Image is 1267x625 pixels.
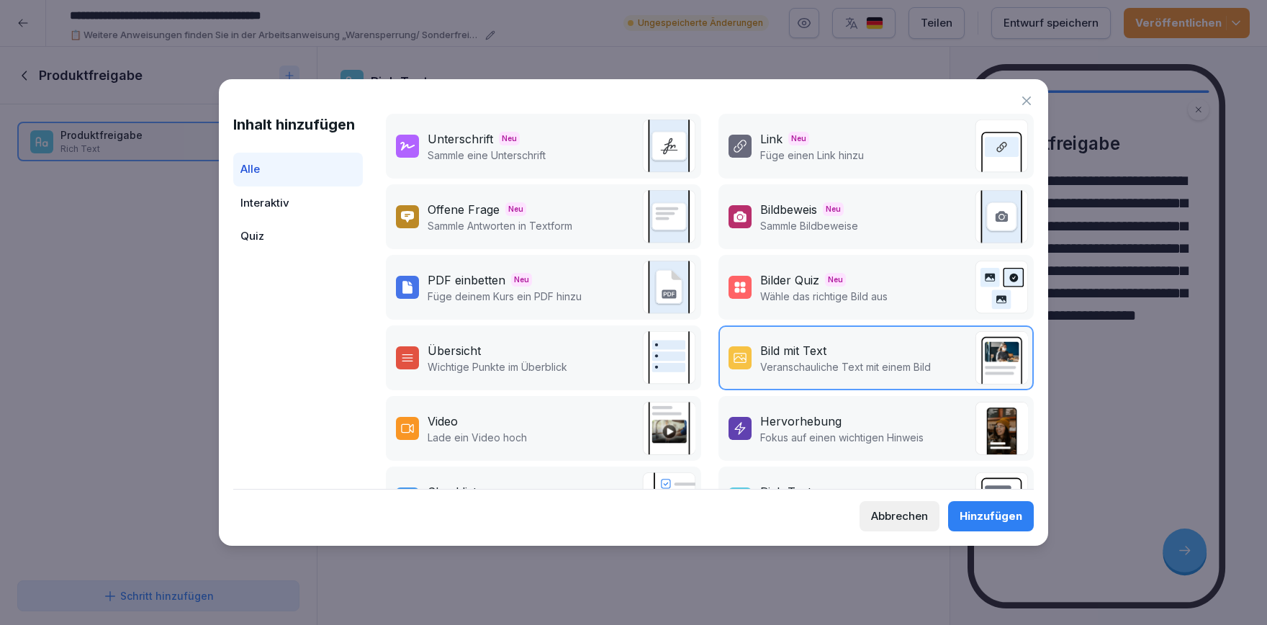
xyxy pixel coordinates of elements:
span: Neu [499,132,520,145]
button: Hinzufügen [948,501,1034,531]
img: overview.svg [642,331,695,385]
p: Veranschauliche Text mit einem Bild [760,359,931,374]
img: pdf_embed.svg [642,261,695,314]
div: Offene Frage [428,201,500,218]
div: Interaktiv [233,186,363,220]
p: Sammle Bildbeweise [760,218,858,233]
p: Sammle eine Unterschrift [428,148,546,163]
p: Füge deinem Kurs ein PDF hinzu [428,289,582,304]
div: Quiz [233,220,363,253]
p: Füge einen Link hinzu [760,148,864,163]
div: Unterschrift [428,130,493,148]
div: Bilder Quiz [760,271,819,289]
img: text_image.png [975,331,1028,385]
div: Rich Text [760,483,811,500]
img: checklist.svg [642,472,695,526]
img: signature.svg [642,120,695,173]
img: richtext.svg [975,472,1028,526]
img: image_upload.svg [975,190,1028,243]
p: Wähle das richtige Bild aus [760,289,888,304]
img: video.png [642,402,695,455]
p: Lade ein Video hoch [428,430,527,445]
p: Wichtige Punkte im Überblick [428,359,567,374]
p: Sammle Antworten in Textform [428,218,572,233]
div: Hinzufügen [960,508,1022,524]
div: Video [428,413,458,430]
button: Abbrechen [860,501,939,531]
div: Bild mit Text [760,342,826,359]
div: Bildbeweis [760,201,817,218]
img: callout.png [975,402,1028,455]
div: PDF einbetten [428,271,505,289]
img: text_response.svg [642,190,695,243]
div: Alle [233,153,363,186]
div: Hervorhebung [760,413,842,430]
p: Fokus auf einen wichtigen Hinweis [760,430,924,445]
div: Link [760,130,783,148]
img: link.svg [975,120,1028,173]
img: image_quiz.svg [975,261,1028,314]
span: Neu [505,202,526,216]
div: Übersicht [428,342,481,359]
span: Neu [825,273,846,287]
div: Abbrechen [871,508,928,524]
span: Neu [823,202,844,216]
span: Neu [788,132,809,145]
span: Neu [511,273,532,287]
div: Checkliste [428,483,483,500]
h1: Inhalt hinzufügen [233,114,363,135]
